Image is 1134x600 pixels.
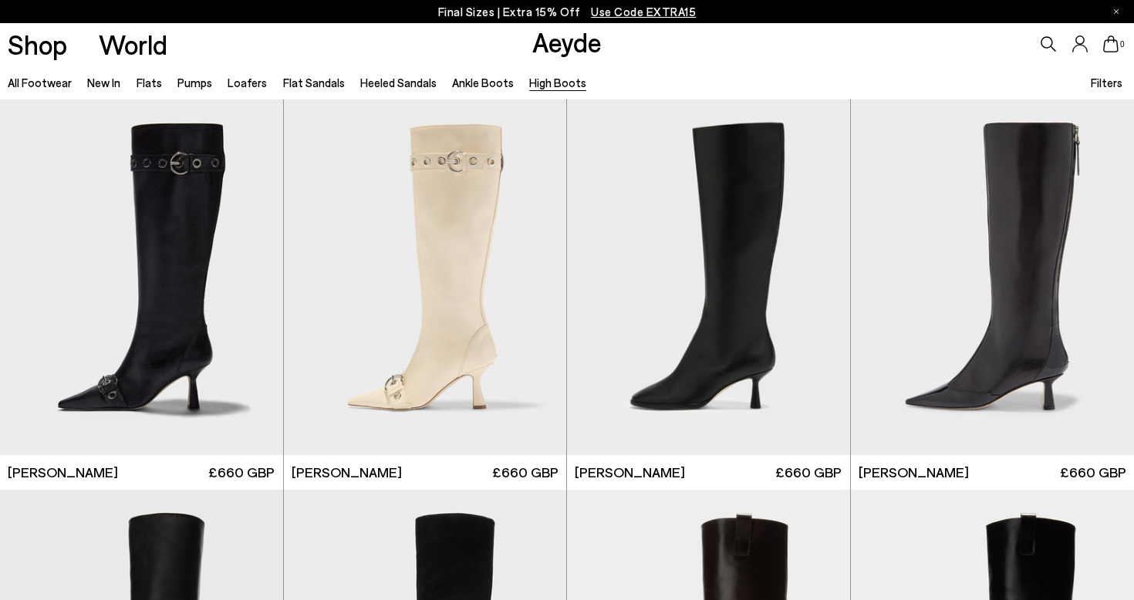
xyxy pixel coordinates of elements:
[567,99,850,455] div: 1 / 6
[575,463,685,482] span: [PERSON_NAME]
[284,99,567,455] img: Vivian Eyelet High Boots
[137,76,162,89] a: Flats
[360,76,437,89] a: Heeled Sandals
[1103,35,1119,52] a: 0
[567,99,850,455] img: Catherine High Sock Boots
[99,31,167,58] a: World
[1119,40,1126,49] span: 0
[284,455,567,490] a: [PERSON_NAME] £660 GBP
[8,31,67,58] a: Shop
[532,25,602,58] a: Aeyde
[283,76,345,89] a: Flat Sandals
[8,76,72,89] a: All Footwear
[87,76,120,89] a: New In
[567,455,850,490] a: [PERSON_NAME] £660 GBP
[529,76,586,89] a: High Boots
[567,99,850,455] a: Next slide Previous slide
[292,463,402,482] span: [PERSON_NAME]
[492,463,559,482] span: £660 GBP
[228,76,267,89] a: Loafers
[208,463,275,482] span: £660 GBP
[177,76,212,89] a: Pumps
[438,2,697,22] p: Final Sizes | Extra 15% Off
[8,463,118,482] span: [PERSON_NAME]
[1060,463,1126,482] span: £660 GBP
[452,76,514,89] a: Ankle Boots
[775,463,842,482] span: £660 GBP
[1091,76,1122,89] span: Filters
[591,5,696,19] span: Navigate to /collections/ss25-final-sizes
[859,463,969,482] span: [PERSON_NAME]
